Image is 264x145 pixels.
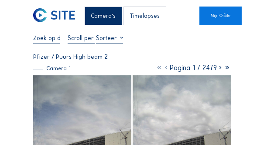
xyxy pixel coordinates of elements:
div: Pfizer / Puurs High beam 2 [33,54,108,60]
div: Camera's [85,7,122,25]
span: Pagina 1 / 2479 [170,64,217,72]
input: Zoek op datum 󰅀 [33,34,60,42]
img: C-SITE Logo [33,8,75,22]
div: Camera 1 [33,65,71,71]
div: Timelapses [123,7,166,25]
a: C-SITE Logo [33,7,51,25]
a: Mijn C-Site [199,7,242,25]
